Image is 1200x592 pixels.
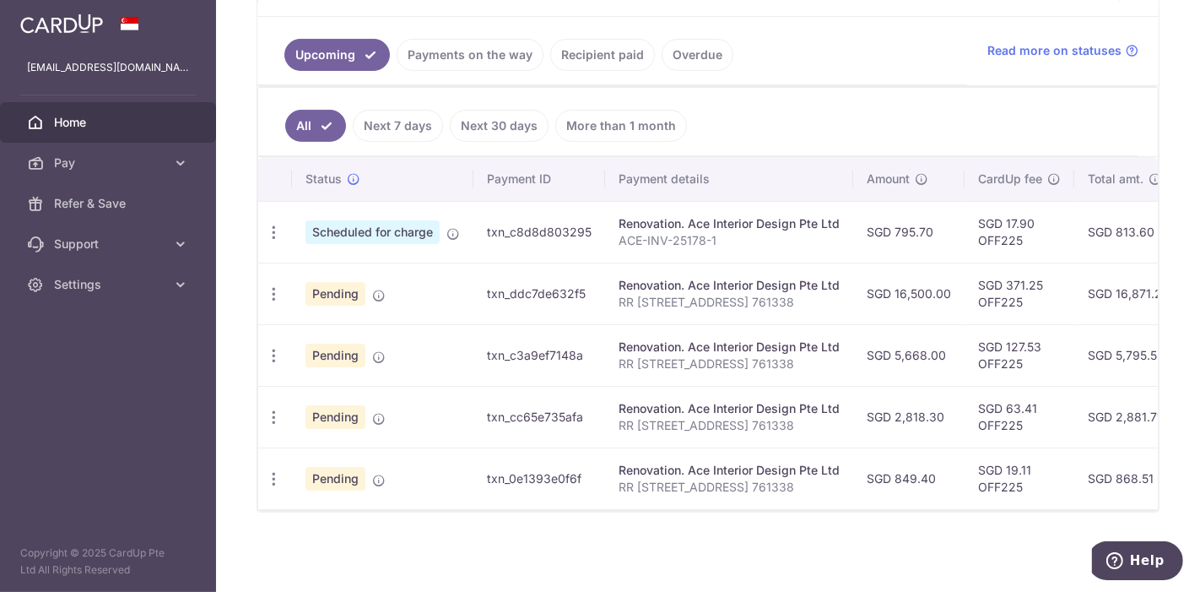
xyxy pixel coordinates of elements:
[1074,386,1182,448] td: SGD 2,881.71
[473,448,605,509] td: txn_0e1393e0f6f
[662,39,733,71] a: Overdue
[305,344,365,367] span: Pending
[619,294,840,311] p: RR [STREET_ADDRESS] 761338
[619,232,840,249] p: ACE-INV-25178-1
[1074,324,1182,386] td: SGD 5,795.53
[54,114,165,131] span: Home
[619,479,840,496] p: RR [STREET_ADDRESS] 761338
[987,42,1122,59] span: Read more on statuses
[473,157,605,201] th: Payment ID
[965,324,1074,386] td: SGD 127.53 OFF225
[619,339,840,356] div: Renovation. Ace Interior Design Pte Ltd
[54,236,165,253] span: Support
[987,42,1138,59] a: Read more on statuses
[473,324,605,386] td: txn_c3a9ef7148a
[20,14,103,34] img: CardUp
[550,39,655,71] a: Recipient paid
[619,277,840,294] div: Renovation. Ace Interior Design Pte Ltd
[853,448,965,509] td: SGD 849.40
[965,263,1074,324] td: SGD 371.25 OFF225
[353,110,443,142] a: Next 7 days
[54,195,165,212] span: Refer & Save
[619,400,840,417] div: Renovation. Ace Interior Design Pte Ltd
[867,171,910,187] span: Amount
[284,39,390,71] a: Upcoming
[473,263,605,324] td: txn_ddc7de632f5
[978,171,1042,187] span: CardUp fee
[54,276,165,293] span: Settings
[1092,541,1183,584] iframe: Opens a widget where you can find more information
[305,220,440,244] span: Scheduled for charge
[965,448,1074,509] td: SGD 19.11 OFF225
[965,386,1074,448] td: SGD 63.41 OFF225
[619,462,840,479] div: Renovation. Ace Interior Design Pte Ltd
[853,324,965,386] td: SGD 5,668.00
[853,201,965,263] td: SGD 795.70
[619,356,840,372] p: RR [STREET_ADDRESS] 761338
[1074,263,1182,324] td: SGD 16,871.25
[605,157,853,201] th: Payment details
[619,215,840,232] div: Renovation. Ace Interior Design Pte Ltd
[27,59,189,76] p: [EMAIL_ADDRESS][DOMAIN_NAME]
[1088,171,1143,187] span: Total amt.
[54,155,165,171] span: Pay
[473,386,605,448] td: txn_cc65e735afa
[853,263,965,324] td: SGD 16,500.00
[1074,448,1182,509] td: SGD 868.51
[285,110,346,142] a: All
[473,201,605,263] td: txn_c8d8d803295
[1074,201,1182,263] td: SGD 813.60
[305,282,365,306] span: Pending
[619,417,840,434] p: RR [STREET_ADDRESS] 761338
[555,110,687,142] a: More than 1 month
[305,467,365,491] span: Pending
[450,110,549,142] a: Next 30 days
[965,201,1074,263] td: SGD 17.90 OFF225
[305,405,365,429] span: Pending
[853,386,965,448] td: SGD 2,818.30
[305,171,342,187] span: Status
[397,39,543,71] a: Payments on the way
